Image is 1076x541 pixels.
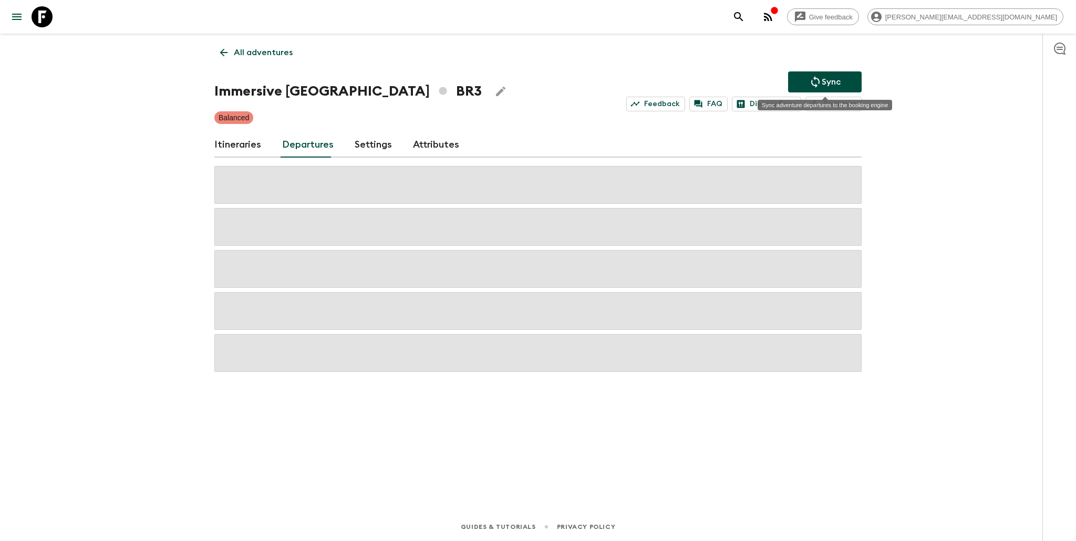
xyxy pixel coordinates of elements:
[867,8,1063,25] div: [PERSON_NAME][EMAIL_ADDRESS][DOMAIN_NAME]
[728,6,749,27] button: search adventures
[214,132,261,158] a: Itineraries
[219,112,249,123] p: Balanced
[557,521,615,533] a: Privacy Policy
[461,521,536,533] a: Guides & Tutorials
[214,42,298,63] a: All adventures
[355,132,392,158] a: Settings
[788,71,862,92] button: Sync adventure departures to the booking engine
[803,13,858,21] span: Give feedback
[490,81,511,102] button: Edit Adventure Title
[758,100,892,110] div: Sync adventure departures to the booking engine
[214,81,482,102] h1: Immersive [GEOGRAPHIC_DATA] BR3
[787,8,859,25] a: Give feedback
[413,132,459,158] a: Attributes
[689,97,728,111] a: FAQ
[732,97,801,111] a: Dietary Reqs
[234,46,293,59] p: All adventures
[282,132,334,158] a: Departures
[822,76,841,88] p: Sync
[6,6,27,27] button: menu
[880,13,1063,21] span: [PERSON_NAME][EMAIL_ADDRESS][DOMAIN_NAME]
[626,97,685,111] a: Feedback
